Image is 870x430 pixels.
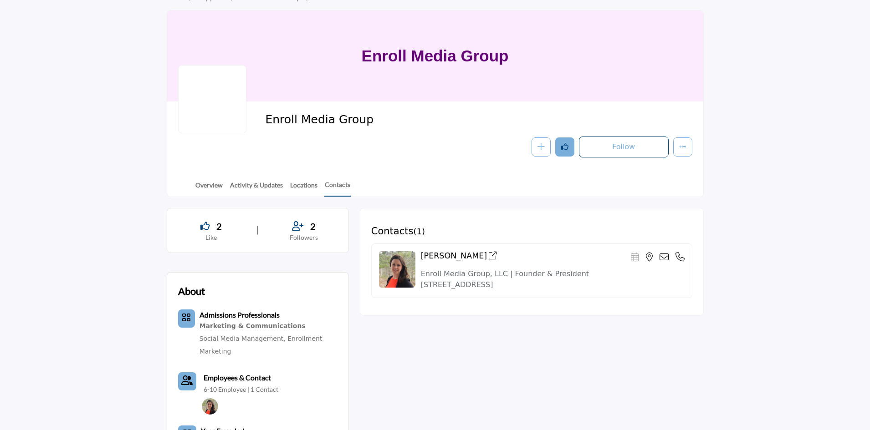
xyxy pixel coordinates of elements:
button: More details [673,137,692,157]
a: Admissions Professionals [200,312,280,319]
p: [STREET_ADDRESS] [421,279,685,290]
span: Enroll Media Group [265,112,471,127]
button: Like [555,137,574,157]
img: image [379,251,415,288]
div: Cutting-edge software solutions designed to streamline educational processes and enhance learning. [200,320,338,332]
b: Admissions Professionals [200,310,280,319]
h2: About [178,283,205,298]
b: Employees & Contact [204,373,271,382]
a: Locations [290,180,318,196]
button: Contact-Employee Icon [178,372,196,390]
p: Followers [271,233,338,242]
span: 2 [310,219,316,233]
p: Enroll Media Group, LLC | Founder & President [421,268,685,279]
a: Link of redirect to contact page [178,372,196,390]
h3: Contacts [371,226,425,237]
a: Employees & Contact [204,372,271,383]
span: 1 [416,227,421,236]
span: ( ) [413,227,425,236]
a: Overview [195,180,223,196]
p: Like [178,233,245,242]
a: Marketing & Communications [200,320,338,332]
button: Category Icon [178,309,195,328]
a: Social Media Management, [200,335,286,342]
button: Follow [579,137,669,157]
h4: [PERSON_NAME] [421,251,497,261]
a: 6-10 Employee | 1 Contact [204,385,278,394]
h1: Enroll Media Group [362,10,509,101]
a: Activity & Updates [230,180,283,196]
span: 2 [216,219,222,233]
a: Contacts [324,180,351,197]
img: Angie W. [202,398,218,415]
a: Enrollment Marketing [200,335,322,355]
